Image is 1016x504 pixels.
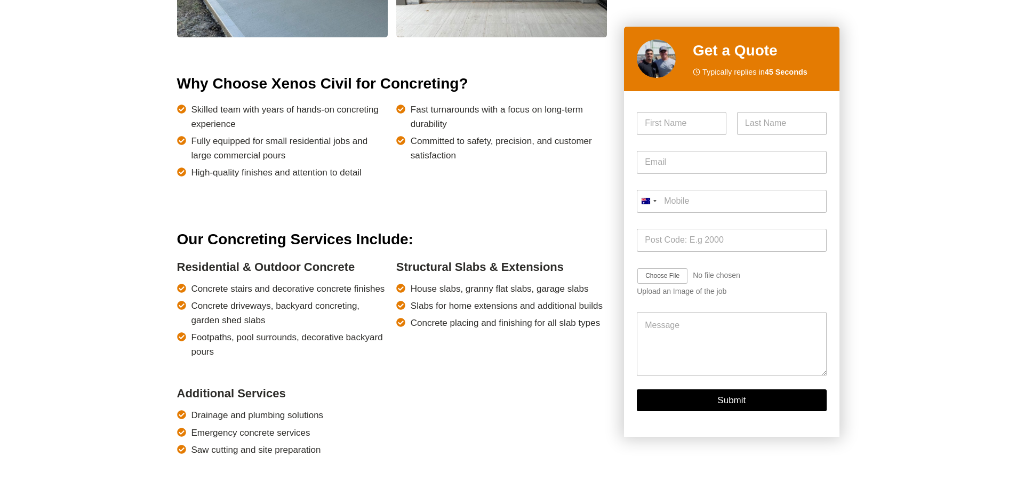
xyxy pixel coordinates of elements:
input: Email [637,151,826,174]
span: Fully equipped for small residential jobs and large commercial pours [191,134,388,163]
span: Concrete driveways, backyard concreting, garden shed slabs [191,299,388,327]
strong: 45 Seconds [765,68,807,76]
input: Post Code: E.g 2000 [637,229,826,252]
h2: Why Choose Xenos Civil for Concreting? [177,73,607,95]
input: Last Name [737,112,827,135]
input: First Name [637,112,726,135]
h4: Residential & Outdoor Concrete [177,258,388,276]
span: Skilled team with years of hands-on concreting experience [191,102,388,131]
span: Typically replies in [702,66,807,78]
span: Slabs for home extensions and additional builds [411,299,603,313]
span: Drainage and plumbing solutions [191,408,324,422]
span: Fast turnarounds with a focus on long-term durability [411,102,607,131]
span: High-quality finishes and attention to detail [191,165,362,180]
span: Footpaths, pool surrounds, decorative backyard pours [191,330,388,359]
span: House slabs, granny flat slabs, garage slabs [411,282,589,296]
input: Mobile [637,190,826,213]
h2: Our Concreting Services Include: [177,228,607,251]
h4: Structural Slabs & Extensions [396,258,607,276]
span: Concrete stairs and decorative concrete finishes [191,282,385,296]
span: Saw cutting and site preparation [191,443,321,457]
h4: Additional Services [177,385,388,402]
span: Committed to safety, precision, and customer satisfaction [411,134,607,163]
span: Concrete placing and finishing for all slab types [411,316,600,330]
span: Emergency concrete services [191,426,310,440]
button: Submit [637,390,826,412]
h2: Get a Quote [693,39,827,62]
button: Selected country [637,190,660,213]
div: Upload an Image of the job [637,287,826,297]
